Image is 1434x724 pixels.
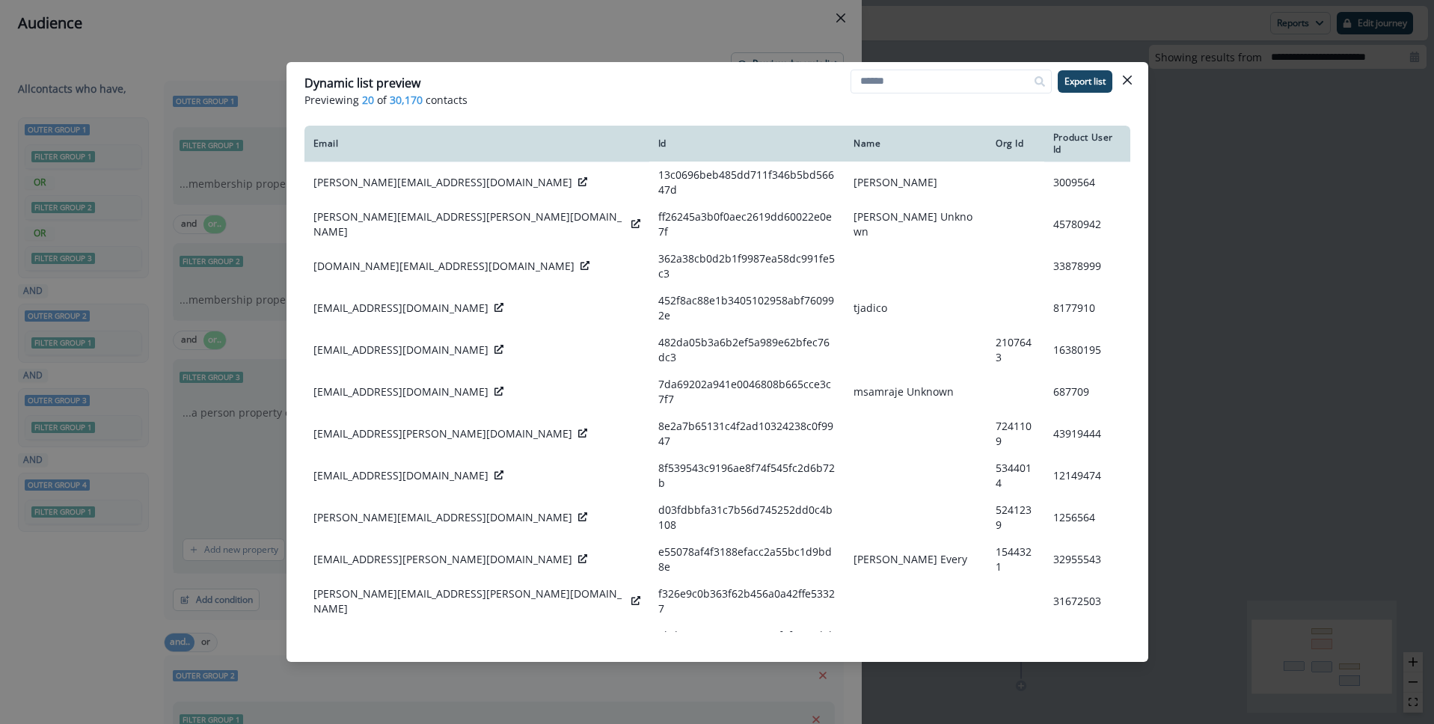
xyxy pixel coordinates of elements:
button: Close [1115,68,1139,92]
td: 452f8ac88e1b3405102958abf760992e [649,287,845,329]
td: 8f539543c9196ae8f74f545fc2d6b72b [649,455,845,497]
div: Email [313,138,640,150]
p: [PERSON_NAME][EMAIL_ADDRESS][PERSON_NAME][DOMAIN_NAME] [313,209,625,239]
td: tjadico [845,287,987,329]
td: msamraje Unknown [845,371,987,413]
div: Product User Id [1053,132,1121,156]
td: d03fdbbfa31c7b56d745252dd0c4b108 [649,497,845,539]
td: 16380195 [1044,329,1130,371]
td: 1544321 [987,539,1044,580]
div: Id [658,138,836,150]
td: 5344014 [987,455,1044,497]
td: 33878999 [1044,245,1130,287]
p: [EMAIL_ADDRESS][PERSON_NAME][DOMAIN_NAME] [313,552,572,567]
p: [EMAIL_ADDRESS][PERSON_NAME][DOMAIN_NAME] [313,426,572,441]
td: e55078af4f3188efacc2a55bc1d9bd8e [649,539,845,580]
p: [EMAIL_ADDRESS][DOMAIN_NAME] [313,468,488,483]
td: 362a38cb0d2b1f9987ea58dc991fe5c3 [649,245,845,287]
td: [PERSON_NAME] Unknown [845,203,987,245]
td: 7241109 [987,413,1044,455]
p: Dynamic list preview [304,74,420,92]
td: 31672503 [1044,580,1130,622]
td: 6488478 [987,622,1044,664]
p: [PERSON_NAME][EMAIL_ADDRESS][PERSON_NAME][DOMAIN_NAME] [313,586,625,616]
td: [PERSON_NAME] [845,162,987,203]
td: [PERSON_NAME] Every [845,539,987,580]
p: Previewing of contacts [304,92,1130,108]
td: 5241239 [987,497,1044,539]
div: Name [854,138,978,150]
td: 38866190 [1044,622,1130,664]
td: 482da05b3a6b2ef5a989e62bfec76dc3 [649,329,845,371]
td: 45780942 [1044,203,1130,245]
td: [PERSON_NAME] [845,622,987,664]
p: Export list [1064,76,1106,87]
td: 8e2a7b65131c4f2ad10324238c0f9947 [649,413,845,455]
td: 3009564 [1044,162,1130,203]
p: [PERSON_NAME][EMAIL_ADDRESS][DOMAIN_NAME] [313,175,572,190]
td: 43919444 [1044,413,1130,455]
td: 8177910 [1044,287,1130,329]
span: 20 [362,92,374,108]
button: Export list [1058,70,1112,93]
td: f326e9c0b363f62b456a0a42ffe53327 [649,580,845,622]
p: [EMAIL_ADDRESS][DOMAIN_NAME] [313,343,488,358]
p: [DOMAIN_NAME][EMAIL_ADDRESS][DOMAIN_NAME] [313,259,574,274]
p: [EMAIL_ADDRESS][DOMAIN_NAME] [313,384,488,399]
td: 13c0696beb485dd711f346b5bd56647d [649,162,845,203]
td: 687709 [1044,371,1130,413]
p: [PERSON_NAME][EMAIL_ADDRESS][DOMAIN_NAME] [313,510,572,525]
td: 2107643 [987,329,1044,371]
td: 1256564 [1044,497,1130,539]
div: Org Id [996,138,1035,150]
td: 4bd6e15447e17e17284cf4f1a27dab92 [649,622,845,664]
span: 30,170 [390,92,423,108]
td: 12149474 [1044,455,1130,497]
td: 7da69202a941e0046808b665cce3c7f7 [649,371,845,413]
p: [EMAIL_ADDRESS][DOMAIN_NAME] [313,301,488,316]
td: 32955543 [1044,539,1130,580]
td: ff26245a3b0f0aec2619dd60022e0e7f [649,203,845,245]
